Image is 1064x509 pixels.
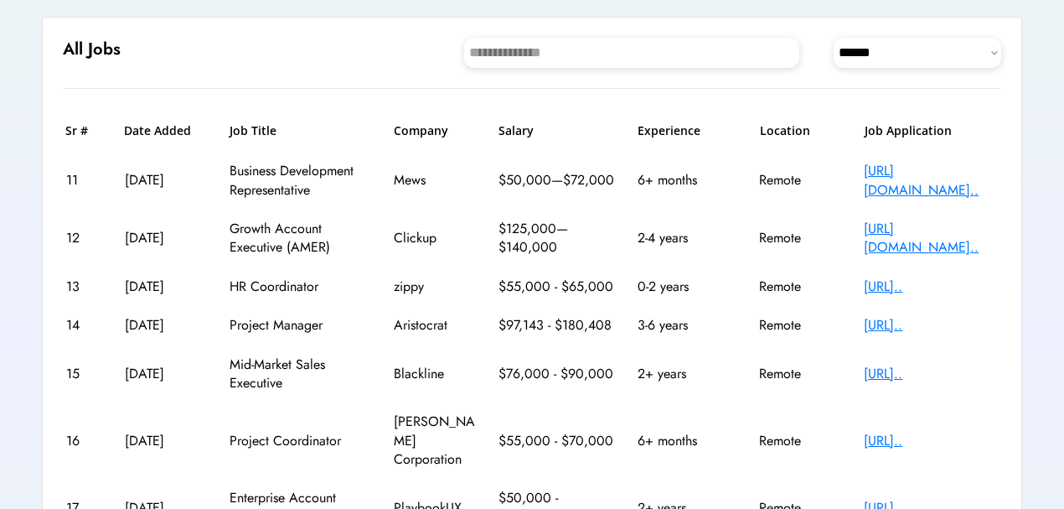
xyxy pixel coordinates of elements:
[394,413,478,469] div: [PERSON_NAME] Corporation
[65,122,103,139] h6: Sr #
[759,229,843,247] div: Remote
[498,122,616,139] h6: Salary
[638,316,738,335] div: 3-6 years
[498,365,616,383] div: $76,000 - $90,000
[125,316,209,335] div: [DATE]
[125,229,209,247] div: [DATE]
[864,162,998,200] div: [URL][DOMAIN_NAME]..
[638,229,738,247] div: 2-4 years
[66,278,104,296] div: 13
[394,278,478,296] div: zippy
[230,278,372,296] div: HR Coordinator
[66,365,104,383] div: 15
[498,316,616,335] div: $97,143 - $180,408
[638,278,738,296] div: 0-2 years
[230,122,276,139] h6: Job Title
[230,356,372,393] div: Mid-Market Sales Executive
[864,365,998,383] div: [URL]..
[638,365,738,383] div: 2+ years
[865,122,999,139] h6: Job Application
[230,316,372,335] div: Project Manager
[230,432,372,450] div: Project Coordinator
[394,229,478,247] div: Clickup
[498,432,616,450] div: $55,000 - $70,000
[759,365,843,383] div: Remote
[125,171,209,190] div: [DATE]
[638,171,738,190] div: 6+ months
[124,122,208,139] h6: Date Added
[66,171,104,190] div: 11
[759,171,843,190] div: Remote
[66,316,104,335] div: 14
[230,162,372,200] div: Business Development Representative
[759,432,843,450] div: Remote
[498,220,616,257] div: $125,000—$140,000
[394,171,478,190] div: Mews
[394,122,478,139] h6: Company
[66,432,104,450] div: 16
[864,278,998,296] div: [URL]..
[759,278,843,296] div: Remote
[638,122,738,139] h6: Experience
[125,365,209,383] div: [DATE]
[498,171,616,190] div: $50,000—$72,000
[760,122,844,139] h6: Location
[864,220,998,257] div: [URL][DOMAIN_NAME]..
[864,432,998,450] div: [URL]..
[394,316,478,335] div: Aristocrat
[66,229,104,247] div: 12
[125,432,209,450] div: [DATE]
[125,278,209,296] div: [DATE]
[394,365,478,383] div: Blackline
[864,316,998,335] div: [URL]..
[498,278,616,296] div: $55,000 - $65,000
[230,220,372,257] div: Growth Account Executive (AMER)
[759,316,843,335] div: Remote
[638,432,738,450] div: 6+ months
[63,38,121,61] h6: All Jobs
